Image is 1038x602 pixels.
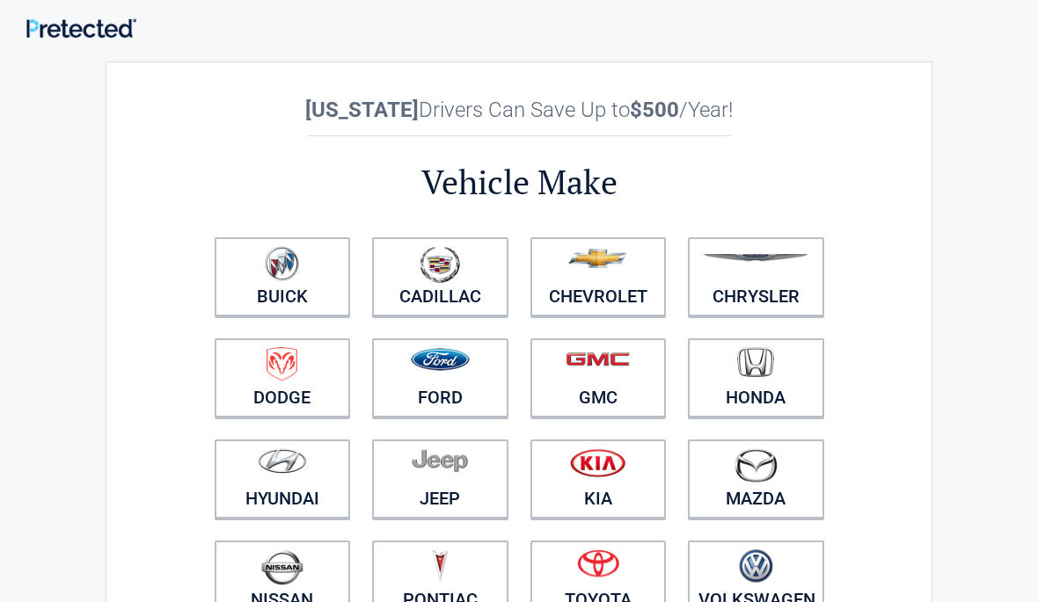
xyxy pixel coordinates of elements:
img: chevrolet [568,249,627,268]
a: Jeep [372,439,508,519]
a: Mazda [688,439,824,519]
img: jeep [412,448,468,473]
img: chrysler [702,254,809,262]
a: Chrysler [688,237,824,316]
a: Chevrolet [530,237,667,316]
img: mazda [734,448,778,482]
a: Honda [688,338,824,417]
a: Ford [372,338,508,417]
b: $500 [630,98,679,122]
img: pontiac [431,549,449,583]
img: buick [265,246,299,281]
a: Cadillac [372,237,508,316]
img: hyundai [258,448,307,474]
img: dodge [267,347,297,381]
img: gmc [566,352,630,366]
a: Dodge [215,338,351,417]
img: honda [737,347,774,378]
img: kia [570,448,625,477]
img: Main Logo [26,18,136,39]
img: ford [411,348,470,371]
a: Hyundai [215,439,351,519]
img: cadillac [420,246,460,283]
a: Kia [530,439,667,519]
img: volkswagen [739,549,773,584]
a: Buick [215,237,351,316]
img: toyota [577,549,619,577]
h2: Drivers Can Save Up to /Year [203,98,835,122]
a: GMC [530,338,667,417]
b: [US_STATE] [305,98,419,122]
h2: Vehicle Make [203,160,835,205]
img: nissan [261,549,303,585]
